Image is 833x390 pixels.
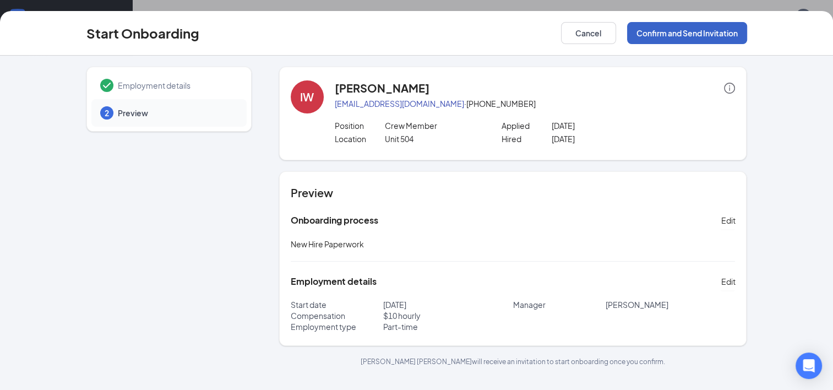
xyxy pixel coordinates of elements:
[335,80,429,96] h4: [PERSON_NAME]
[300,89,314,105] div: IW
[606,299,736,310] p: [PERSON_NAME]
[721,212,735,229] button: Edit
[291,214,378,226] h5: Onboarding process
[279,357,747,366] p: [PERSON_NAME] [PERSON_NAME] will receive an invitation to start onboarding once you confirm.
[384,120,484,131] p: Crew Member
[513,299,605,310] p: Manager
[335,120,385,131] p: Position
[561,22,616,44] button: Cancel
[627,22,747,44] button: Confirm and Send Invitation
[118,107,236,118] span: Preview
[502,120,552,131] p: Applied
[291,299,383,310] p: Start date
[383,321,513,332] p: Part-time
[721,276,735,287] span: Edit
[335,98,736,109] p: · [PHONE_NUMBER]
[118,80,236,91] span: Employment details
[100,79,113,92] svg: Checkmark
[721,215,735,226] span: Edit
[552,120,652,131] p: [DATE]
[291,310,383,321] p: Compensation
[105,107,109,118] span: 2
[383,310,513,321] p: $ 10 hourly
[502,133,552,144] p: Hired
[291,321,383,332] p: Employment type
[383,299,513,310] p: [DATE]
[335,133,385,144] p: Location
[335,99,464,109] a: [EMAIL_ADDRESS][DOMAIN_NAME]
[724,83,735,94] span: info-circle
[552,133,652,144] p: [DATE]
[384,133,484,144] p: Unit 504
[291,239,364,249] span: New Hire Paperwork
[721,273,735,290] button: Edit
[291,185,736,201] h4: Preview
[796,353,822,379] div: Open Intercom Messenger
[86,24,199,42] h3: Start Onboarding
[291,275,377,288] h5: Employment details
